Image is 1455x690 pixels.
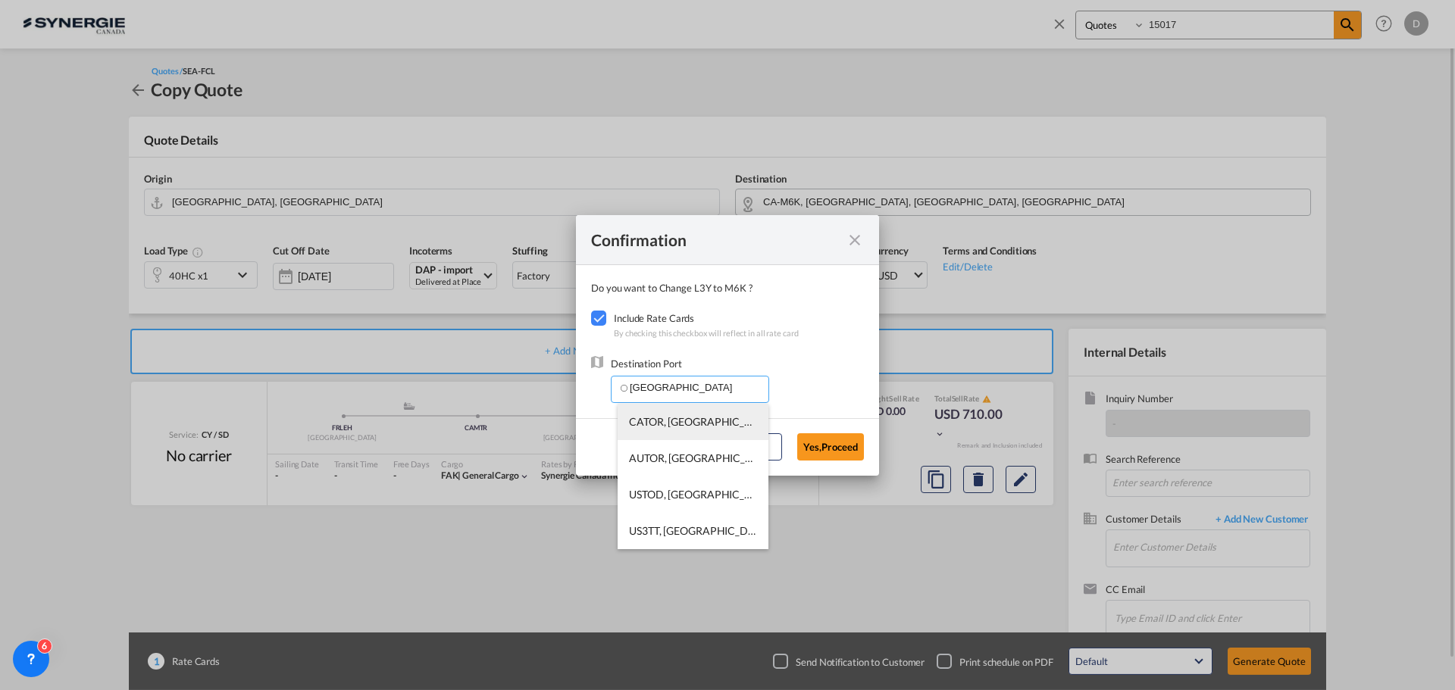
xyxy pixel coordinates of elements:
img: ic_map_24px.svg [591,356,603,368]
button: Yes,Proceed [797,433,864,461]
span: US3TT, [GEOGRAPHIC_DATA], [GEOGRAPHIC_DATA], [GEOGRAPHIC_DATA], [GEOGRAPHIC_DATA], [GEOGRAPHIC_DATA] [629,524,1216,537]
div: Destination Port [611,356,769,371]
div: Include Rate Cards [614,311,799,326]
md-icon: icon-close fg-AAA8AD cursor [846,231,864,249]
span: CATOR, [GEOGRAPHIC_DATA], [GEOGRAPHIC_DATA], [GEOGRAPHIC_DATA], [GEOGRAPHIC_DATA], [GEOGRAPHIC_DATA] [629,415,1221,428]
span: AUTOR, [GEOGRAPHIC_DATA], [GEOGRAPHIC_DATA], [GEOGRAPHIC_DATA], [GEOGRAPHIC_DATA] [629,451,1110,464]
div: Confirmation [591,230,837,249]
div: By checking this checkbox will reflect in all rate card [614,326,799,341]
div: Do you want to Change L3Y to M6K ? [591,280,864,295]
input: Enter Destination Port [618,376,768,399]
md-checkbox: Checkbox No Ink [591,311,614,326]
md-dialog: Confirmation Do you ... [576,215,879,476]
span: USTOD, [GEOGRAPHIC_DATA], [GEOGRAPHIC_DATA], [GEOGRAPHIC_DATA], [GEOGRAPHIC_DATA], [GEOGRAPHIC_DATA] [629,488,1221,501]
